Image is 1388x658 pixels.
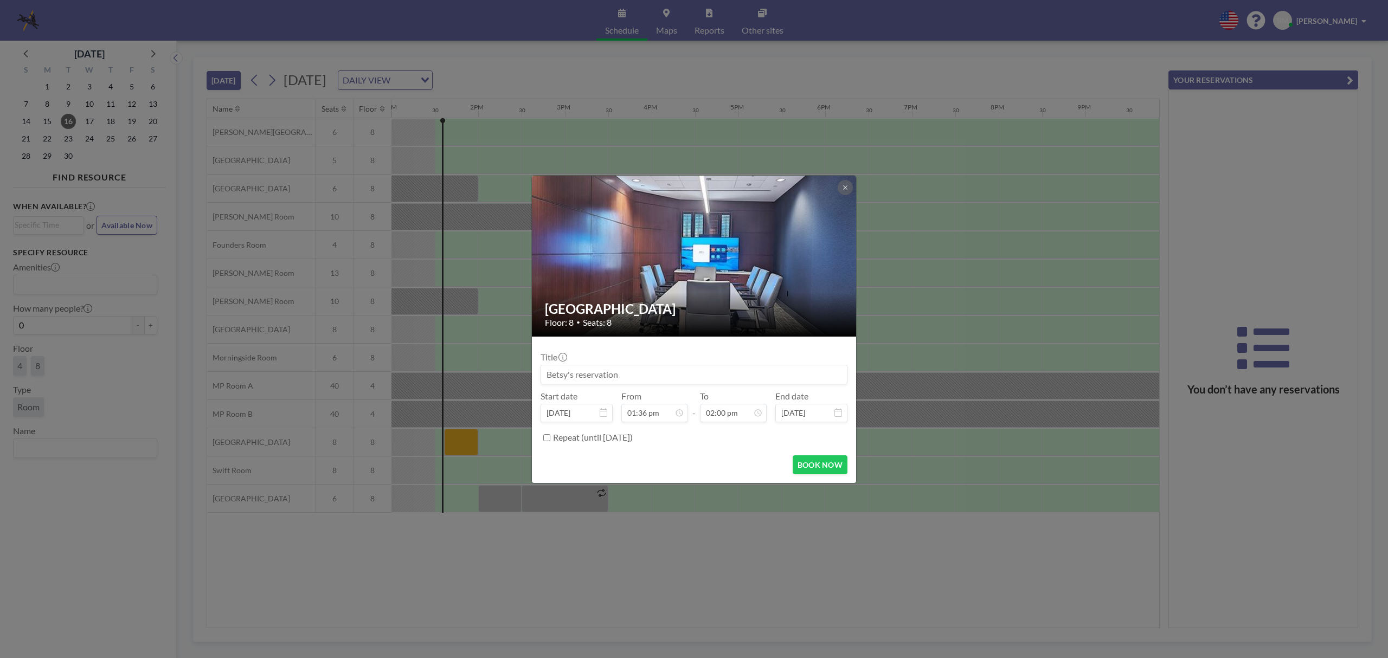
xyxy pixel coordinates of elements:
span: Floor: 8 [545,317,574,328]
button: BOOK NOW [793,455,847,474]
label: Title [541,352,566,363]
span: - [692,395,696,418]
span: • [576,318,580,326]
label: End date [775,391,808,402]
label: Repeat (until [DATE]) [553,432,633,443]
img: 537.jpg [532,133,857,378]
input: Betsy's reservation [541,365,847,384]
h2: [GEOGRAPHIC_DATA] [545,301,844,317]
span: Seats: 8 [583,317,612,328]
label: To [700,391,709,402]
label: From [621,391,641,402]
label: Start date [541,391,577,402]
